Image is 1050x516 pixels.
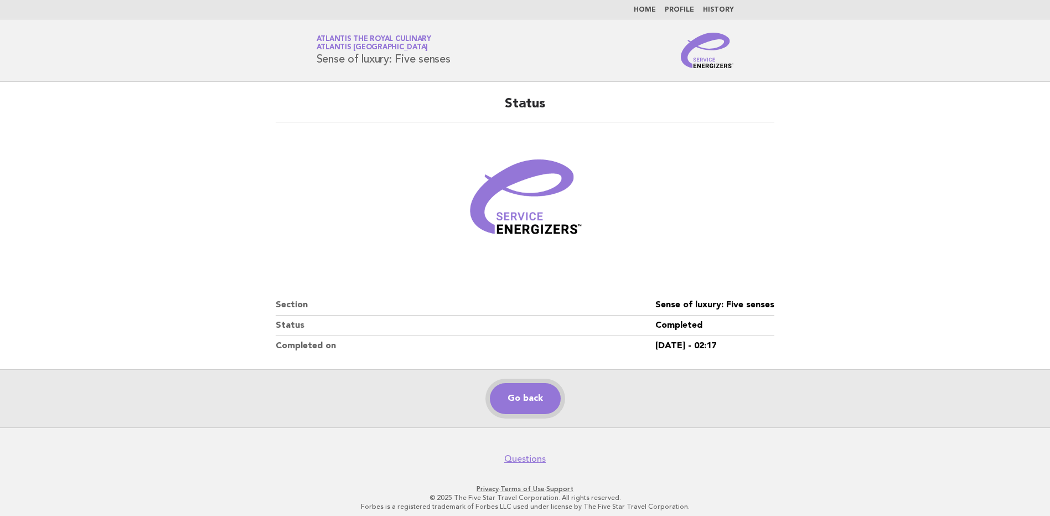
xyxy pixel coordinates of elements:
[504,453,546,465] a: Questions
[187,493,864,502] p: © 2025 The Five Star Travel Corporation. All rights reserved.
[276,336,655,356] dt: Completed on
[187,484,864,493] p: · ·
[317,44,428,51] span: Atlantis [GEOGRAPHIC_DATA]
[634,7,656,13] a: Home
[317,35,431,51] a: Atlantis the Royal CulinaryAtlantis [GEOGRAPHIC_DATA]
[276,295,655,316] dt: Section
[187,502,864,511] p: Forbes is a registered trademark of Forbes LLC used under license by The Five Star Travel Corpora...
[681,33,734,68] img: Service Energizers
[655,295,774,316] dd: Sense of luxury: Five senses
[317,36,451,65] h1: Sense of luxury: Five senses
[490,383,561,414] a: Go back
[276,95,774,122] h2: Status
[703,7,734,13] a: History
[500,485,545,493] a: Terms of Use
[546,485,573,493] a: Support
[655,316,774,336] dd: Completed
[276,316,655,336] dt: Status
[665,7,694,13] a: Profile
[459,136,592,269] img: Verified
[477,485,499,493] a: Privacy
[655,336,774,356] dd: [DATE] - 02:17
